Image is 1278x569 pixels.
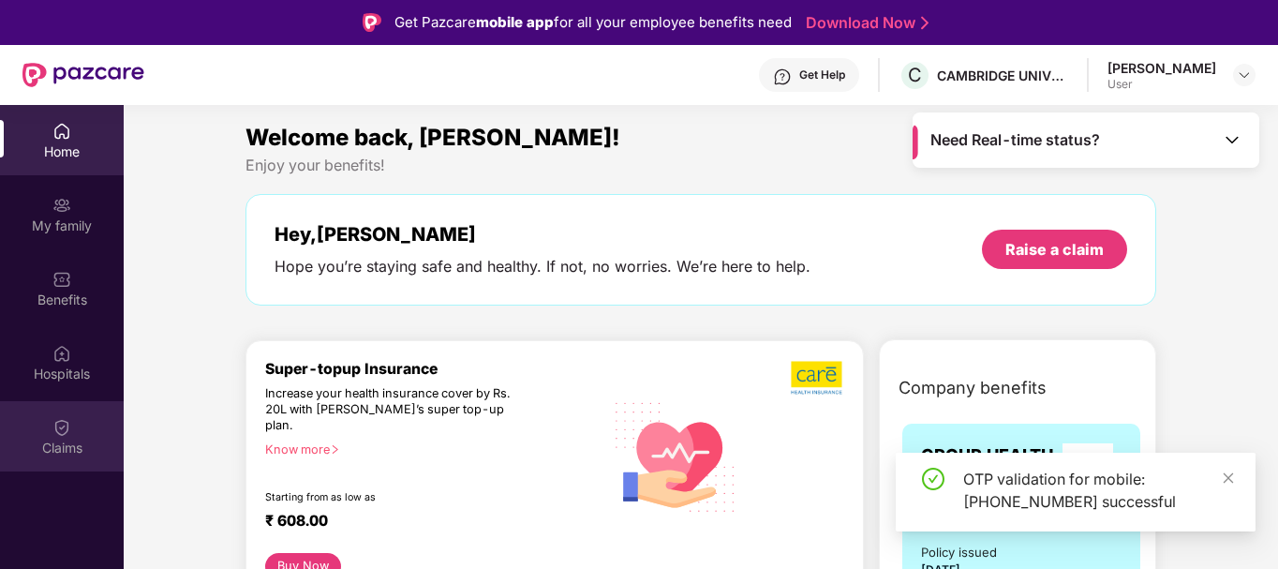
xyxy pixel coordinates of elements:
[773,67,792,86] img: svg+xml;base64,PHN2ZyBpZD0iSGVscC0zMngzMiIgeG1sbnM9Imh0dHA6Ly93d3cudzMub3JnLzIwMDAvc3ZnIiB3aWR0aD...
[1107,59,1216,77] div: [PERSON_NAME]
[476,13,554,31] strong: mobile app
[265,512,585,534] div: ₹ 608.00
[245,124,620,151] span: Welcome back, [PERSON_NAME]!
[265,386,522,434] div: Increase your health insurance cover by Rs. 20L with [PERSON_NAME]’s super top-up plan.
[1063,443,1113,494] img: insurerLogo
[921,13,929,33] img: Stroke
[52,196,71,215] img: svg+xml;base64,PHN2ZyB3aWR0aD0iMjAiIGhlaWdodD0iMjAiIHZpZXdCb3g9IjAgMCAyMCAyMCIgZmlsbD0ibm9uZSIgeG...
[1005,239,1104,260] div: Raise a claim
[603,382,749,530] img: svg+xml;base64,PHN2ZyB4bWxucz0iaHR0cDovL3d3dy53My5vcmcvMjAwMC9zdmciIHhtbG5zOnhsaW5rPSJodHRwOi8vd3...
[921,543,997,562] div: Policy issued
[908,64,922,86] span: C
[52,418,71,437] img: svg+xml;base64,PHN2ZyBpZD0iQ2xhaW0iIHhtbG5zPSJodHRwOi8vd3d3LnczLm9yZy8yMDAwL3N2ZyIgd2lkdGg9IjIwIi...
[394,11,792,34] div: Get Pazcare for all your employee benefits need
[52,122,71,141] img: svg+xml;base64,PHN2ZyBpZD0iSG9tZSIgeG1sbnM9Imh0dHA6Ly93d3cudzMub3JnLzIwMDAvc3ZnIiB3aWR0aD0iMjAiIG...
[963,468,1233,513] div: OTP validation for mobile: [PHONE_NUMBER] successful
[330,444,340,455] span: right
[1222,472,1235,485] span: close
[937,67,1068,84] div: CAMBRIDGE UNIVERSITY PRESS & ASSESSMENT INDIA PRIVATE LIMITED
[1107,77,1216,92] div: User
[275,257,810,277] div: Hope you’re staying safe and healthy. If not, no worries. We’re here to help.
[791,360,844,396] img: b5dec4f62d2307b9de63beb79f102df3.png
[899,375,1047,401] span: Company benefits
[265,442,592,456] div: Know more
[921,442,1054,496] span: GROUP HEALTH INSURANCE
[275,223,810,246] div: Hey, [PERSON_NAME]
[806,13,923,33] a: Download Now
[922,468,944,490] span: check-circle
[22,63,144,87] img: New Pazcare Logo
[799,67,845,82] div: Get Help
[52,344,71,363] img: svg+xml;base64,PHN2ZyBpZD0iSG9zcGl0YWxzIiB4bWxucz0iaHR0cDovL3d3dy53My5vcmcvMjAwMC9zdmciIHdpZHRoPS...
[245,156,1156,175] div: Enjoy your benefits!
[265,360,603,378] div: Super-topup Insurance
[1223,130,1241,149] img: Toggle Icon
[1237,67,1252,82] img: svg+xml;base64,PHN2ZyBpZD0iRHJvcGRvd24tMzJ4MzIiIHhtbG5zPSJodHRwOi8vd3d3LnczLm9yZy8yMDAwL3N2ZyIgd2...
[930,130,1100,150] span: Need Real-time status?
[265,491,524,504] div: Starting from as low as
[52,270,71,289] img: svg+xml;base64,PHN2ZyBpZD0iQmVuZWZpdHMiIHhtbG5zPSJodHRwOi8vd3d3LnczLm9yZy8yMDAwL3N2ZyIgd2lkdGg9Ij...
[363,13,381,32] img: Logo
